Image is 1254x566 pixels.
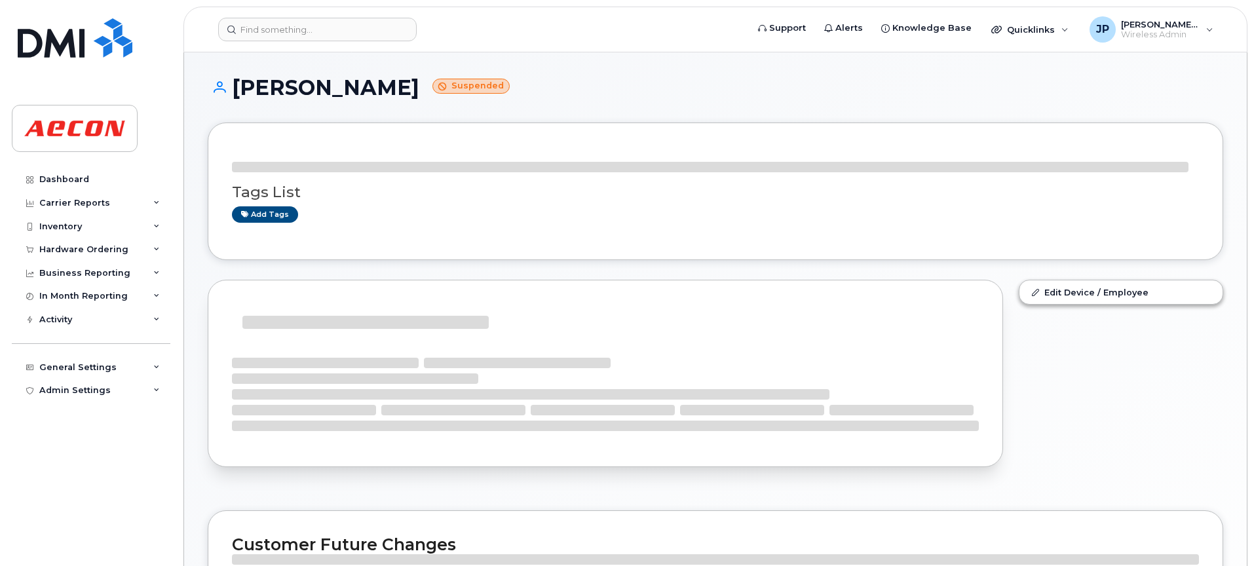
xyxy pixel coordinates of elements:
h3: Tags List [232,184,1199,200]
a: Add tags [232,206,298,223]
h1: [PERSON_NAME] [208,76,1223,99]
small: Suspended [432,79,510,94]
h2: Customer Future Changes [232,535,1199,554]
a: Edit Device / Employee [1019,280,1223,304]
